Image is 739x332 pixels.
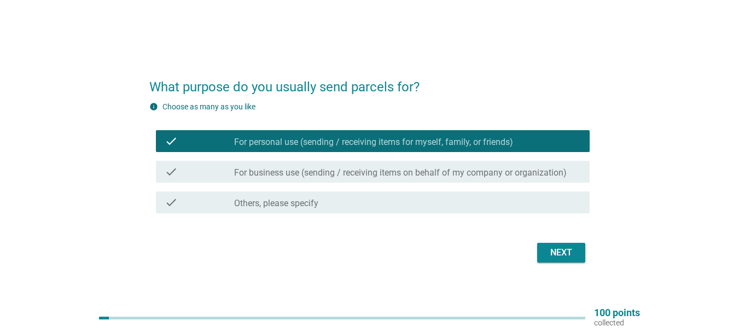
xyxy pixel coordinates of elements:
[165,165,178,178] i: check
[149,66,590,97] h2: What purpose do you usually send parcels for?
[149,102,158,111] i: info
[546,246,577,259] div: Next
[537,243,585,263] button: Next
[594,318,640,328] p: collected
[162,102,255,111] label: Choose as many as you like
[165,135,178,148] i: check
[594,308,640,318] p: 100 points
[234,137,513,148] label: For personal use (sending / receiving items for myself, family, or friends)
[234,198,318,209] label: Others, please specify
[234,167,567,178] label: For business use (sending / receiving items on behalf of my company or organization)
[165,196,178,209] i: check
